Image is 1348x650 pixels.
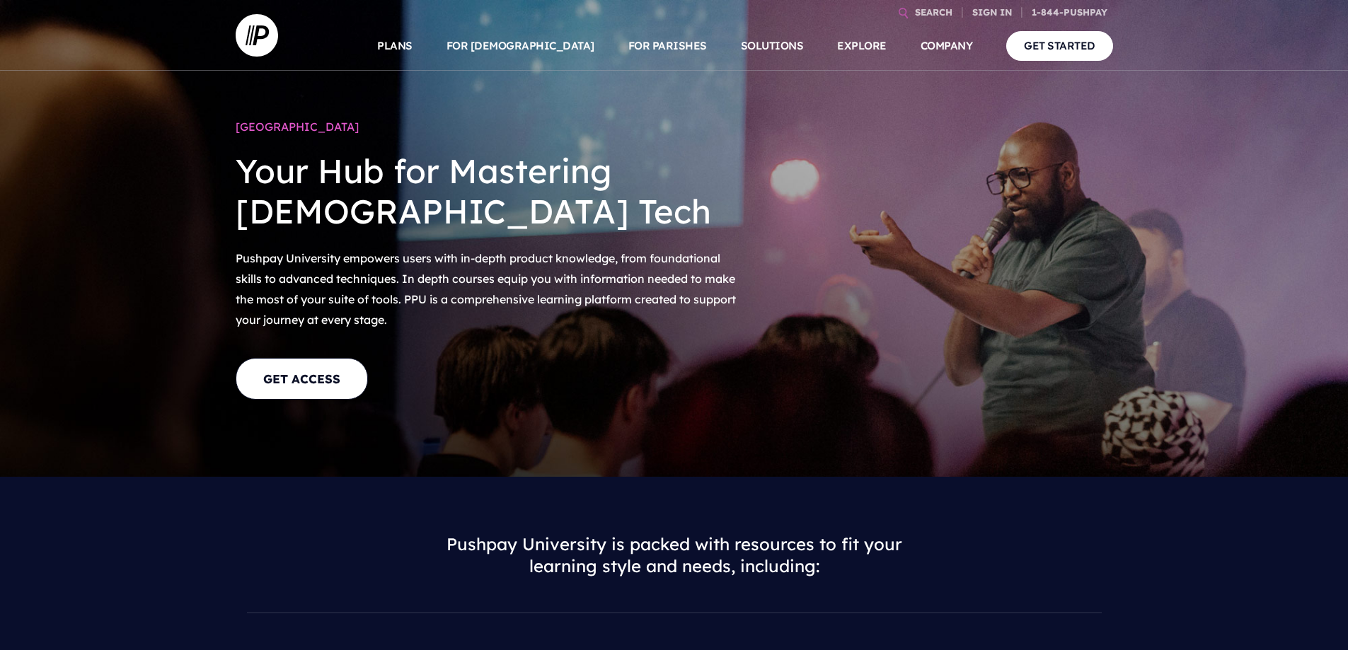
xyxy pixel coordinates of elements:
h3: Pushpay University is packed with resources to fit your learning style and needs, including: [427,522,922,588]
a: COMPANY [921,21,973,71]
span: Pushpay University empowers users with in-depth product knowledge, from foundational skills to ad... [236,251,736,326]
a: PLANS [377,21,413,71]
h1: [GEOGRAPHIC_DATA] [236,113,738,140]
a: GET ACCESS [236,358,368,400]
a: SOLUTIONS [741,21,804,71]
a: EXPLORE [837,21,887,71]
a: FOR [DEMOGRAPHIC_DATA] [447,21,594,71]
a: GET STARTED [1006,31,1113,60]
a: FOR PARISHES [628,21,707,71]
h2: Your Hub for Mastering [DEMOGRAPHIC_DATA] Tech [236,140,738,243]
